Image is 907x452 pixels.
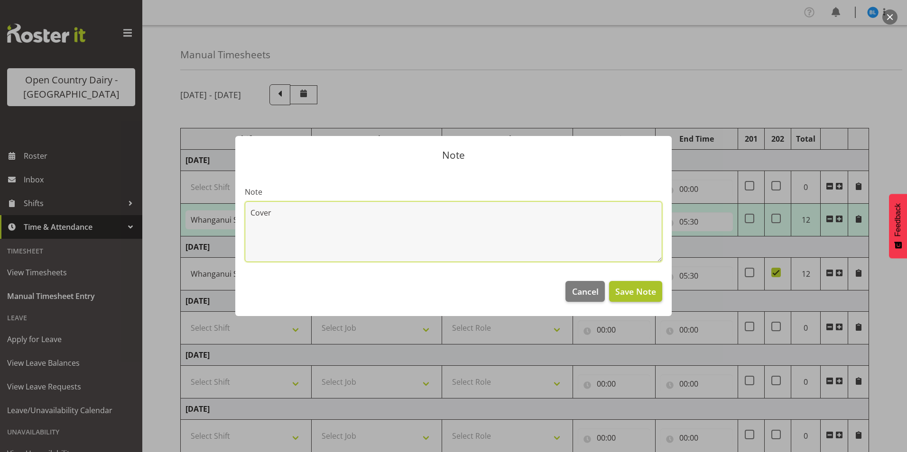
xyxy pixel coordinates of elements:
p: Note [245,150,662,160]
label: Note [245,186,662,198]
button: Cancel [565,281,604,302]
span: Feedback [894,203,902,236]
span: Cancel [572,285,599,298]
span: Save Note [615,285,656,298]
button: Feedback - Show survey [889,194,907,258]
button: Save Note [609,281,662,302]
